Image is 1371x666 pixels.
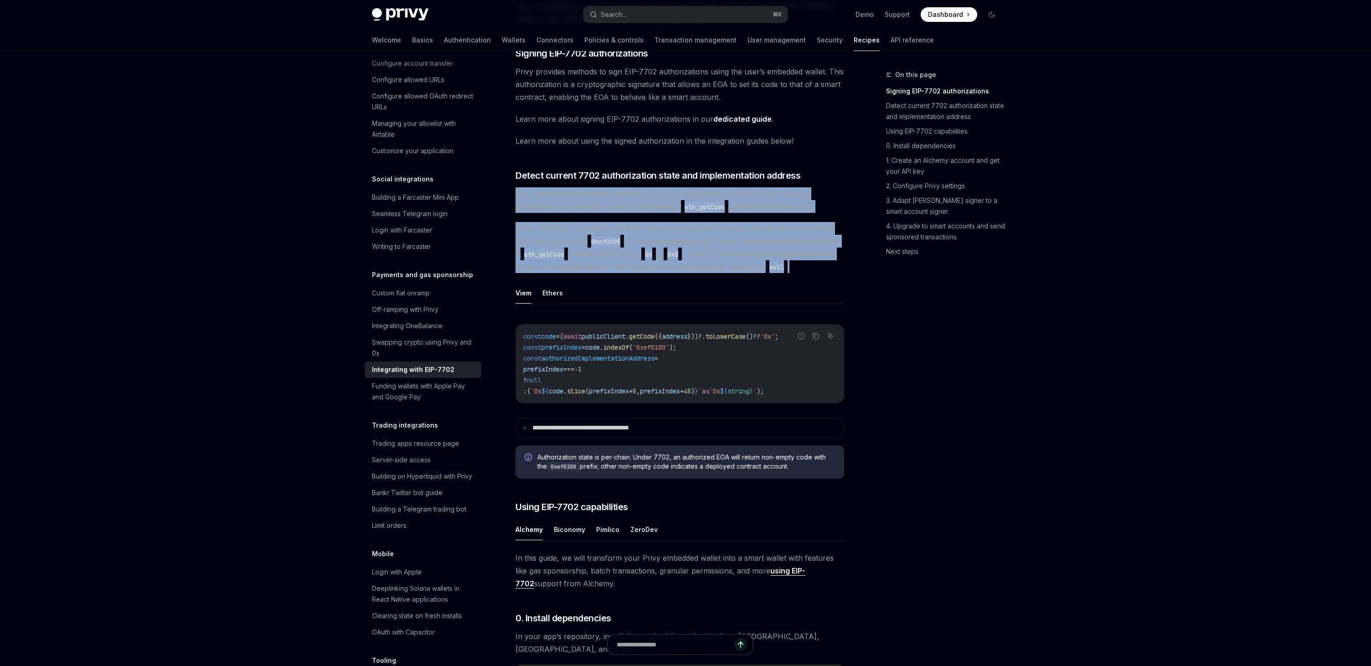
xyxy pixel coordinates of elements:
a: Login with Apple [365,564,481,580]
span: indexOf [603,343,629,351]
span: '0xef0100' [633,343,669,351]
span: ? [523,376,527,384]
span: On this page [895,69,936,80]
a: Seamless Telegram login [365,206,481,222]
a: Detect current 7702 authorization state and implementation address [886,98,1006,124]
div: Deeplinking Solana wallets in React Native applications [372,583,476,605]
button: Ask AI [825,330,836,342]
div: Managing your allowlist with Airtable [372,118,476,140]
span: ${ [541,387,549,395]
span: } [749,387,753,395]
span: toLowerCase [706,332,746,341]
span: getCode [629,332,655,341]
a: Customize your application [365,143,481,159]
a: Using EIP-7702 capabilities [886,124,1006,139]
div: Configure allowed URLs [372,74,444,85]
button: Biconomy [554,519,585,540]
span: + [680,387,684,395]
span: ` [753,387,757,395]
h5: Mobile [372,548,394,559]
code: null [766,262,788,272]
span: You can determine whether an EOA is currently delegated via EIP-7702 and read the authorized impl... [515,187,844,213]
span: - [574,365,578,373]
svg: Info [525,454,534,463]
button: Copy the contents from the code block [810,330,822,342]
a: Server-side access [365,452,481,468]
button: Ethers [542,282,563,304]
a: Swapping crypto using Privy and 0x [365,334,481,361]
button: Viem [515,282,531,304]
span: prefixIndex [589,387,629,395]
span: ${ [720,387,727,395]
span: '0x' [760,332,775,341]
a: Welcome [372,29,401,51]
span: `0x [709,387,720,395]
div: Server-side access [372,454,431,465]
span: ?? [753,332,760,341]
input: Ask a question... [617,635,734,655]
a: Managing your allowlist with Airtable [365,115,481,143]
span: 0. Install dependencies [515,612,611,625]
span: `0x [531,387,541,395]
button: ZeroDev [630,519,658,540]
button: Alchemy [515,519,543,540]
a: User management [747,29,806,51]
span: . [625,332,629,341]
code: 0xef0100 [547,462,580,471]
span: = [556,332,560,341]
span: () [746,332,753,341]
a: Funding wallets with Apple Pay and Google Pay [365,378,481,405]
a: Building a Farcaster Mini App [365,189,481,206]
a: Configure allowed URLs [365,72,481,88]
span: Detect current 7702 authorization state and implementation address [515,169,800,182]
a: Demo [856,10,874,19]
div: Bankr Twitter bot guide [372,487,443,498]
a: Next steps [886,244,1006,259]
span: ( [527,387,531,395]
a: dedicated guide [713,114,772,124]
button: Search...⌘K [583,6,788,23]
a: Configure allowed OAuth redirect URLs [365,88,481,115]
a: Wallets [502,29,526,51]
a: 4. Upgrade to smart accounts and send sponsored transactions [886,219,1006,244]
a: Support [885,10,910,19]
a: 3. Adapt [PERSON_NAME] signer to a smart account signer [886,193,1006,219]
a: Off-ramping with Privy [365,301,481,318]
h5: Payments and gas sponsorship [372,269,473,280]
span: } [695,387,698,395]
button: Report incorrect code [795,330,807,342]
div: Limit orders [372,520,407,531]
div: Building a Telegram trading bot [372,504,466,515]
div: Login with Farcaster [372,225,432,236]
button: Send message [734,638,747,651]
span: null [527,376,541,384]
div: Custom fiat onramp [372,288,430,299]
button: Pimlico [596,519,619,540]
span: slice [567,387,585,395]
a: Authentication [444,29,491,51]
span: ( [629,343,633,351]
span: ( [585,387,589,395]
span: ⌘ K [773,11,782,18]
div: Writing to Farcaster [372,241,431,252]
code: 0x [641,249,656,259]
div: Clearing state on fresh installs [372,610,462,621]
div: OAuth with Capacitor [372,627,435,638]
a: Building on Hyperliquid with Privy [365,468,481,485]
code: 0xef0100 [588,237,624,247]
span: const [523,332,541,341]
span: Privy provides methods to sign EIP-7702 authorizations using the user’s embedded wallet. This aut... [515,65,844,103]
span: const [523,343,541,351]
span: code [541,332,556,341]
a: Signing EIP-7702 authorizations [886,84,1006,98]
span: const [523,354,541,362]
span: ` [698,387,702,395]
a: OAuth with Capacitor [365,624,481,640]
span: In this guide, we will transform your Privy embedded wallet into a smart wallet with features lik... [515,552,844,590]
div: Building a Farcaster Mini App [372,192,459,203]
a: Recipes [854,29,880,51]
a: Policies & controls [584,29,644,51]
a: Transaction management [655,29,737,51]
h5: Trading integrations [372,420,438,431]
span: : [523,387,527,395]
